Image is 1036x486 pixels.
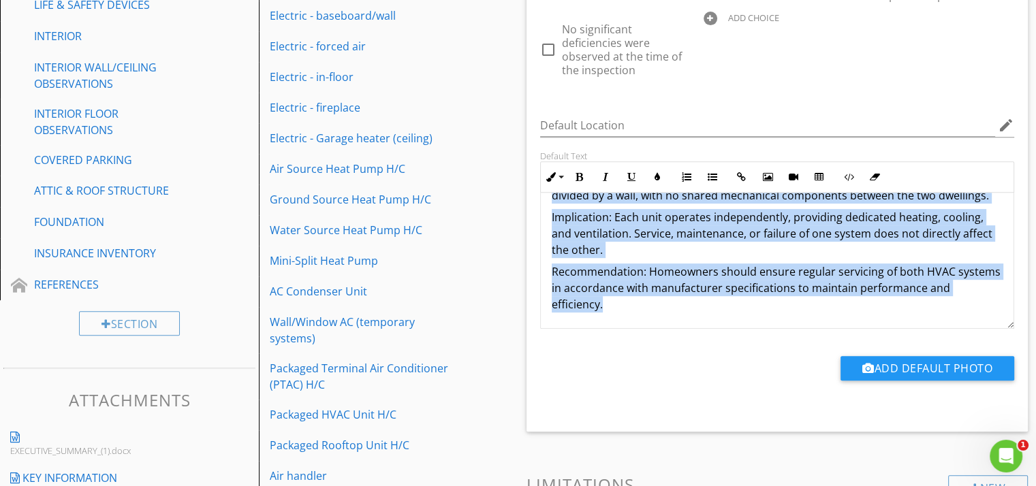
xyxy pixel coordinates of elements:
div: Electric - forced air [270,38,460,54]
div: Packaged HVAC Unit H/C [270,406,460,423]
div: INTERIOR FLOOR OBSERVATIONS [34,106,194,138]
div: Default Text [540,150,1015,161]
i: edit [998,117,1014,133]
div: REFERENCES [34,276,194,293]
div: Wall/Window AC (temporary systems) [270,314,460,346]
a: EXECUTIVE_SUMMARY_(1).docx [3,422,259,463]
button: Colors [644,164,670,190]
button: Insert Table [806,164,832,190]
button: Code View [836,164,862,190]
div: ADD CHOICE [728,12,779,23]
button: Ordered List [674,164,700,190]
button: Inline Style [541,164,567,190]
div: Electric - fireplace [270,99,460,116]
div: Packaged Terminal Air Conditioner (PTAC) H/C [270,360,460,393]
div: ATTIC & ROOF STRUCTURE [34,182,194,199]
button: Bold (Ctrl+B) [567,164,593,190]
span: No significant deficiencies were observed at the time of the inspection [562,22,682,78]
button: Italic (Ctrl+I) [593,164,618,190]
div: Packaged Rooftop Unit H/C [270,437,460,453]
div: KEY INFORMATION [22,470,117,486]
div: Air handler [270,468,460,484]
button: Insert Image (Ctrl+P) [755,164,781,190]
input: Default Location [540,114,996,137]
p: Implication: Each unit operates independently, providing dedicated heating, cooling, and ventilat... [552,209,1003,258]
div: Electric - in-floor [270,69,460,85]
iframe: Intercom live chat [990,440,1022,472]
div: Electric - baseboard/wall [270,7,460,24]
div: Mini-Split Heat Pump [270,253,460,269]
p: Recommendation: Homeowners should ensure regular servicing of both HVAC systems in accordance wit... [552,263,1003,312]
div: FOUNDATION [34,214,194,230]
div: AC Condenser Unit [270,283,460,299]
div: INTERIOR [34,28,194,44]
div: Water Source Heat Pump H/C [270,222,460,238]
button: Unordered List [700,164,725,190]
button: Insert Video [781,164,806,190]
button: Insert Link (Ctrl+K) [729,164,755,190]
button: Underline (Ctrl+U) [618,164,644,190]
div: EXECUTIVE_SUMMARY_(1).docx [10,445,201,456]
div: Electric - Garage heater (ceiling) [270,130,460,146]
span: 1 [1018,440,1029,451]
div: Section [79,311,180,336]
button: Clear Formatting [862,164,888,190]
div: COVERED PARKING [34,152,194,168]
div: INTERIOR WALL/CEILING OBSERVATIONS [34,59,194,92]
div: Ground Source Heat Pump H/C [270,191,460,208]
div: INSURANCE INVENTORY [34,245,194,261]
div: Air Source Heat Pump H/C [270,161,460,177]
button: Add Default Photo [841,356,1014,380]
